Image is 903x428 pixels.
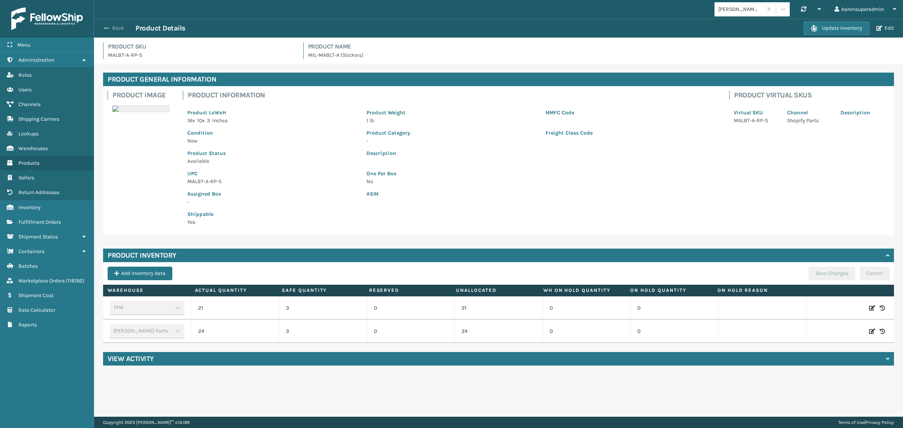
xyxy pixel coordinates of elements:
[18,72,32,78] span: Roles
[207,117,210,124] span: 3
[804,21,870,35] button: Update Inventory
[18,307,55,313] span: Rate Calculator
[308,42,894,51] h4: Product Name
[880,304,885,312] i: Inventory History
[630,287,708,294] label: On Hold Quantity
[734,91,889,100] h4: Product Virtual SKUs
[187,210,357,218] p: Shippable
[366,170,716,178] p: One Per Box
[869,304,875,312] i: Edit
[187,157,357,165] p: Available
[18,160,40,166] span: Products
[108,354,154,363] h4: View Activity
[11,8,83,30] img: logo
[108,42,294,51] h4: Product SKU
[809,267,855,280] button: Save Changes
[455,320,543,343] td: 24
[187,190,357,198] p: Assigned Box
[135,24,185,33] h3: Product Details
[197,117,205,124] span: 10 x
[108,51,294,59] p: MALBT-A-RP-S
[543,320,631,343] td: 0
[838,417,894,428] div: |
[718,5,763,13] div: [PERSON_NAME] Brands
[108,251,176,260] h4: Product Inventory
[18,57,54,63] span: Administration
[108,267,172,280] button: Add inventory data
[282,287,360,294] label: Safe Quantity
[546,129,716,137] p: Freight Class Code
[18,322,37,328] span: Reports
[108,287,185,294] label: Warehouse
[103,73,894,86] h4: Product General Information
[787,109,832,117] p: Channel
[369,287,447,294] label: Reserved
[374,304,448,312] p: 0
[366,109,537,117] p: Product Weight
[860,267,889,280] button: Cancel
[187,218,357,226] p: Yes
[195,287,273,294] label: Actual Quantity
[103,417,190,428] p: Copyright 2023 [PERSON_NAME]™ v 1.0.189
[18,189,59,196] span: Return Addresses
[865,420,894,425] a: Privacy Policy
[841,109,885,117] p: Description
[366,117,374,124] span: 1 lb
[366,149,716,157] p: Description
[187,109,357,117] p: Product LxWxH
[279,320,367,343] td: 3
[279,296,367,320] td: 3
[543,296,631,320] td: 0
[18,116,59,122] span: Shipping Carriers
[18,131,39,137] span: Lookups
[18,234,58,240] span: Shipment Status
[112,105,169,112] img: 51104088640_40f294f443_o-scaled-700x700.jpg
[734,117,778,124] p: MALBT-A-RP-S
[187,170,357,178] p: UPC
[366,129,537,137] p: Product Category
[18,263,38,269] span: Batches
[18,175,34,181] span: Sellers
[366,137,537,145] p: -
[18,145,48,152] span: Warehouses
[187,137,357,145] p: New
[366,178,716,185] p: No
[187,149,357,157] p: Product Status
[191,296,279,320] td: 21
[101,25,135,32] button: Back
[18,87,32,93] span: Users
[546,109,716,117] p: NMFC Code
[18,204,41,211] span: Inventory
[66,278,84,284] span: ( 116192 )
[543,287,621,294] label: WH On hold quantity
[374,328,448,335] p: 0
[187,178,357,185] p: MALBT-A-RP-S
[18,101,41,108] span: Channels
[874,25,896,32] button: Edit
[18,219,61,225] span: Fulfillment Orders
[187,198,357,206] p: -
[308,51,894,59] p: MIL-MABLT-A (Stickers)
[880,328,885,335] i: Inventory History
[838,420,864,425] a: Terms of Use
[718,287,795,294] label: On Hold Reason
[455,296,543,320] td: 21
[212,117,228,124] span: Inches
[630,296,718,320] td: 0
[188,91,720,100] h4: Product Information
[787,117,832,124] p: Shopify Parts
[18,278,65,284] span: Marketplace Orders
[191,320,279,343] td: 24
[17,42,30,48] span: Menu
[456,287,534,294] label: Unallocated
[18,292,53,299] span: Shipment Cost
[366,190,716,198] p: ASIN
[187,129,357,137] p: Condition
[187,117,195,124] span: 16 x
[869,328,875,335] i: Edit
[18,248,44,255] span: Containers
[630,320,718,343] td: 0
[112,91,174,100] h4: Product Image
[734,109,778,117] p: Virtual SKU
